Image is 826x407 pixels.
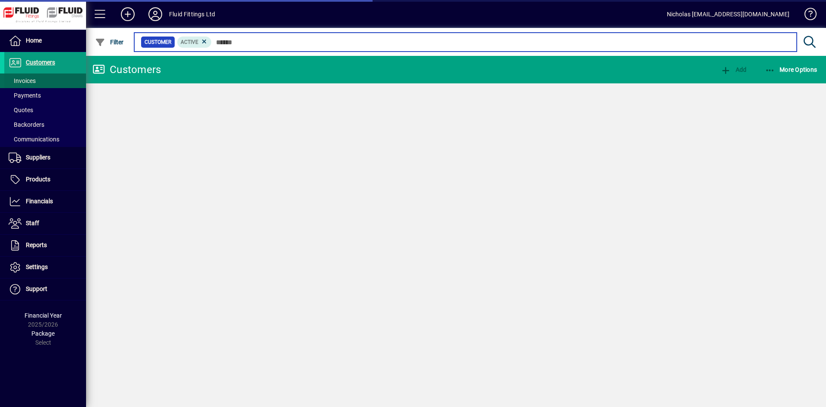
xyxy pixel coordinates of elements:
button: Profile [142,6,169,22]
span: Quotes [9,107,33,113]
div: Customers [92,63,161,77]
span: Settings [26,263,48,270]
div: Fluid Fittings Ltd [169,7,215,21]
span: Staff [26,220,39,226]
mat-chip: Activation Status: Active [177,37,212,48]
a: Invoices [4,73,86,88]
button: Add [114,6,142,22]
span: Invoices [9,77,36,84]
span: Home [26,37,42,44]
a: Backorders [4,117,86,132]
span: Communications [9,136,59,143]
a: Support [4,278,86,300]
a: Knowledge Base [798,2,815,30]
a: Products [4,169,86,190]
span: Payments [9,92,41,99]
span: Customer [145,38,171,46]
div: Nicholas [EMAIL_ADDRESS][DOMAIN_NAME] [667,7,789,21]
button: Add [718,62,749,77]
a: Communications [4,132,86,147]
button: Filter [93,34,126,50]
span: Customers [26,59,55,66]
span: Package [31,330,55,337]
a: Suppliers [4,147,86,168]
a: Staff [4,213,86,234]
button: More Options [763,62,820,77]
span: Filter [95,39,124,46]
span: Financial Year [25,312,62,319]
span: Add [721,66,746,73]
span: Active [181,39,198,45]
a: Reports [4,235,86,256]
span: Products [26,176,50,183]
span: Backorders [9,121,44,128]
span: Financials [26,198,53,205]
span: Suppliers [26,154,50,161]
a: Financials [4,191,86,212]
span: Support [26,285,47,292]
a: Quotes [4,103,86,117]
span: Reports [26,242,47,248]
a: Settings [4,257,86,278]
a: Home [4,30,86,52]
span: More Options [765,66,817,73]
a: Payments [4,88,86,103]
